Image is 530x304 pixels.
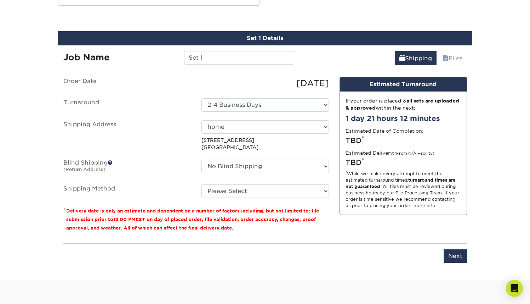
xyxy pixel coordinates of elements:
[58,31,472,45] div: Set 1 Details
[399,55,405,62] span: shipping
[58,120,196,151] label: Shipping Address
[346,149,434,156] label: Estimated Delivery:
[58,77,196,90] label: Order Date
[438,51,467,65] a: Files
[346,113,461,124] div: 1 day 21 hours 12 minutes
[394,151,434,156] small: (From N/A Facility)
[63,167,106,172] small: (Return Address)
[58,98,196,112] label: Turnaround
[346,171,461,209] div: While we make every attempt to meet the estimated turnaround times; . All files must be reviewed ...
[2,282,60,302] iframe: Google Customer Reviews
[196,77,334,90] div: [DATE]
[184,51,294,65] input: Enter a job name
[346,127,423,134] label: Estimated Date of Completion:
[346,177,456,189] strong: turnaround times are not guaranteed
[346,135,461,146] div: TBD
[58,184,196,198] label: Shipping Method
[340,77,467,92] div: Estimated Turnaround
[444,249,467,263] input: Next
[66,208,319,231] small: Delivery date is only an estimate and dependent on a number of factors including, but not limited...
[506,280,523,297] div: Open Intercom Messenger
[113,217,136,222] span: 12:00 PM
[414,203,435,208] a: more info
[443,55,449,62] span: files
[58,160,196,176] label: Blind Shipping
[201,137,329,151] p: [STREET_ADDRESS] [GEOGRAPHIC_DATA]
[346,97,461,112] div: If your order is placed & within the next:
[395,51,437,65] a: Shipping
[63,52,109,62] strong: Job Name
[346,157,461,168] div: TBD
